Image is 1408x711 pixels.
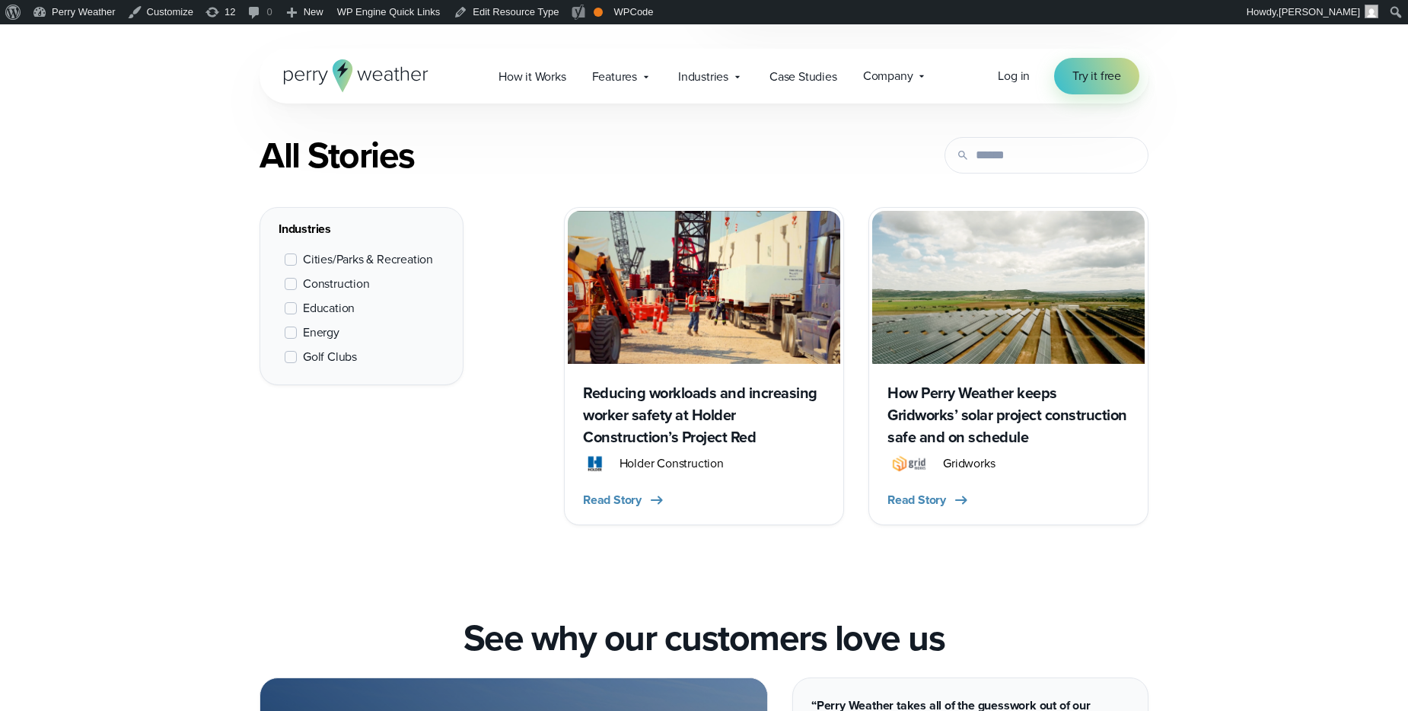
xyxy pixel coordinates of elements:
h3: How Perry Weather keeps Gridworks’ solar project construction safe and on schedule [887,382,1129,448]
div: All Stories [260,134,844,177]
span: Log in [998,67,1030,84]
a: Gridworks Solar Panel Array How Perry Weather keeps Gridworks’ solar project construction safe an... [868,207,1148,525]
span: Company [863,67,913,85]
a: Log in [998,67,1030,85]
span: Case Studies [769,68,837,86]
span: Energy [303,324,339,342]
div: OK [594,8,603,17]
button: Read Story [583,491,666,509]
span: Education [303,299,355,317]
span: Read Story [887,491,946,509]
span: Gridworks [943,454,995,473]
a: Try it free [1054,58,1139,94]
img: Gridworks Solar Panel Array [872,211,1145,364]
span: Try it free [1072,67,1121,85]
div: Industries [279,220,444,238]
img: Holder.svg [583,454,607,473]
img: Holder Construction Workers preparing construction materials to be lifted on a crane [568,211,840,364]
span: How it Works [499,68,566,86]
a: Holder Construction Workers preparing construction materials to be lifted on a crane Reducing wor... [564,207,844,525]
span: Holder Construction [620,454,724,473]
h2: See why our customers love us [463,617,945,659]
span: Read Story [583,491,642,509]
span: Golf Clubs [303,348,357,366]
button: Read Story [887,491,970,509]
img: Gridworks.svg [887,454,931,473]
a: How it Works [486,61,579,92]
span: Features [592,68,637,86]
h3: Reducing workloads and increasing worker safety at Holder Construction’s Project Red [583,382,825,448]
a: Case Studies [757,61,850,92]
span: Construction [303,275,370,293]
span: [PERSON_NAME] [1279,6,1360,18]
span: Industries [678,68,728,86]
span: Cities/Parks & Recreation [303,250,433,269]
